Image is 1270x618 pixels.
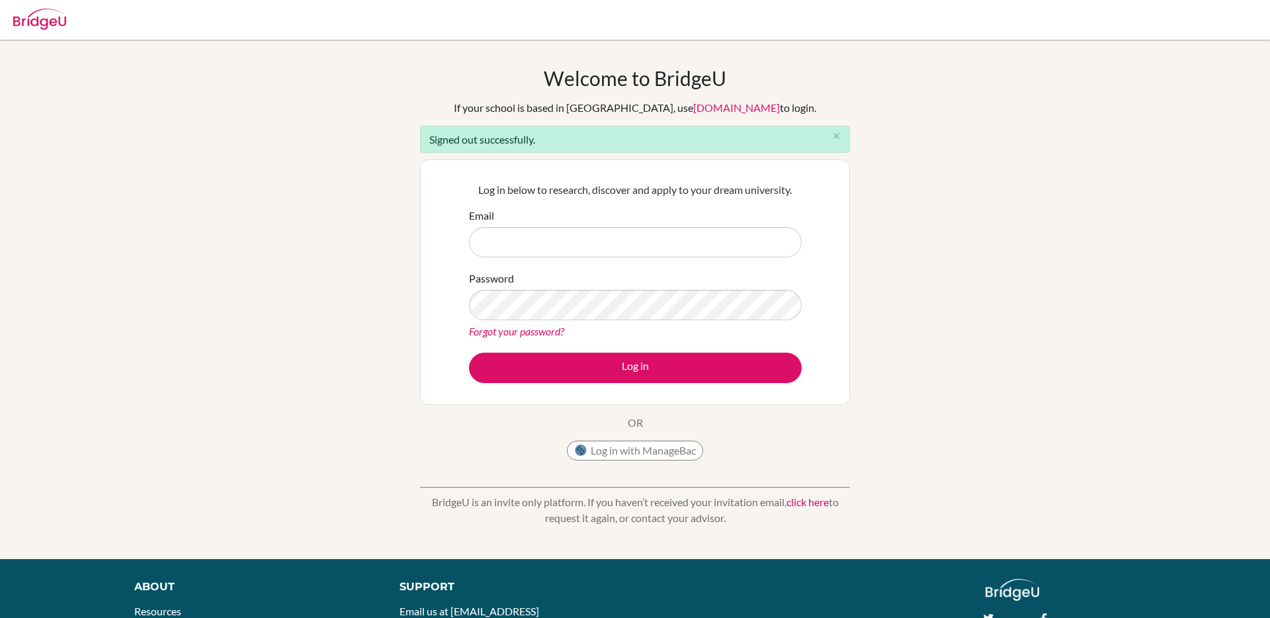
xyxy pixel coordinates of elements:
a: Forgot your password? [469,325,564,337]
h1: Welcome to BridgeU [544,66,726,90]
button: Log in [469,353,802,383]
a: Resources [134,605,181,617]
p: Log in below to research, discover and apply to your dream university. [469,182,802,198]
button: Log in with ManageBac [567,441,703,461]
a: click here [786,496,829,508]
div: Signed out successfully. [420,126,850,153]
i: close [831,131,841,141]
div: Support [400,579,620,595]
img: Bridge-U [13,9,66,30]
a: [DOMAIN_NAME] [693,101,780,114]
img: logo_white@2x-f4f0deed5e89b7ecb1c2cc34c3e3d731f90f0f143d5ea2071677605dd97b5244.png [986,579,1039,601]
label: Password [469,271,514,287]
button: Close [823,126,849,146]
p: OR [628,415,643,431]
div: About [134,579,370,595]
div: If your school is based in [GEOGRAPHIC_DATA], use to login. [454,100,816,116]
label: Email [469,208,494,224]
p: BridgeU is an invite only platform. If you haven’t received your invitation email, to request it ... [420,494,850,526]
